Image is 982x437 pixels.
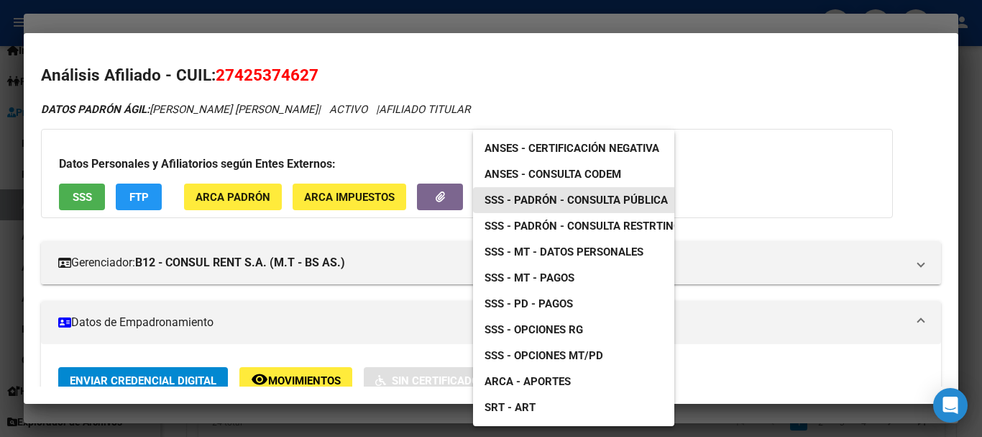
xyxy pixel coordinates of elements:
[392,374,558,387] span: Sin Certificado Discapacidad
[268,374,341,387] span: Movimientos
[70,374,216,387] span: Enviar Credencial Digital
[59,156,875,173] h3: Datos Personales y Afiliatorios según Entes Externos:
[239,367,352,394] button: Movimientos
[129,191,149,204] span: FTP
[41,301,941,344] mat-expansion-panel-header: Datos de Empadronamiento
[58,314,907,331] mat-panel-title: Datos de Empadronamiento
[135,254,345,271] strong: B12 - CONSUL RENT S.A. (M.T - BS AS.)
[41,103,318,116] span: [PERSON_NAME] [PERSON_NAME]
[58,254,907,271] mat-panel-title: Gerenciador:
[73,191,92,204] span: SSS
[41,103,470,116] i: | ACTIVO |
[59,184,105,210] button: SSS
[474,184,577,210] button: Organismos Ext.
[293,184,406,210] button: ARCA Impuestos
[184,184,282,210] button: ARCA Padrón
[379,103,470,116] span: AFILIADO TITULAR
[485,192,565,204] strong: Organismos Ext.
[116,184,162,210] button: FTP
[251,371,268,388] mat-icon: remove_red_eye
[196,191,270,204] span: ARCA Padrón
[58,367,228,394] button: Enviar Credencial Digital
[41,63,941,88] h2: Análisis Afiliado - CUIL:
[41,241,941,284] mat-expansion-panel-header: Gerenciador:B12 - CONSUL RENT S.A. (M.T - BS AS.)
[364,367,569,394] button: Sin Certificado Discapacidad
[41,103,150,116] strong: DATOS PADRÓN ÁGIL:
[216,66,318,84] span: 27425374627
[933,388,968,423] div: Open Intercom Messenger
[304,191,395,204] span: ARCA Impuestos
